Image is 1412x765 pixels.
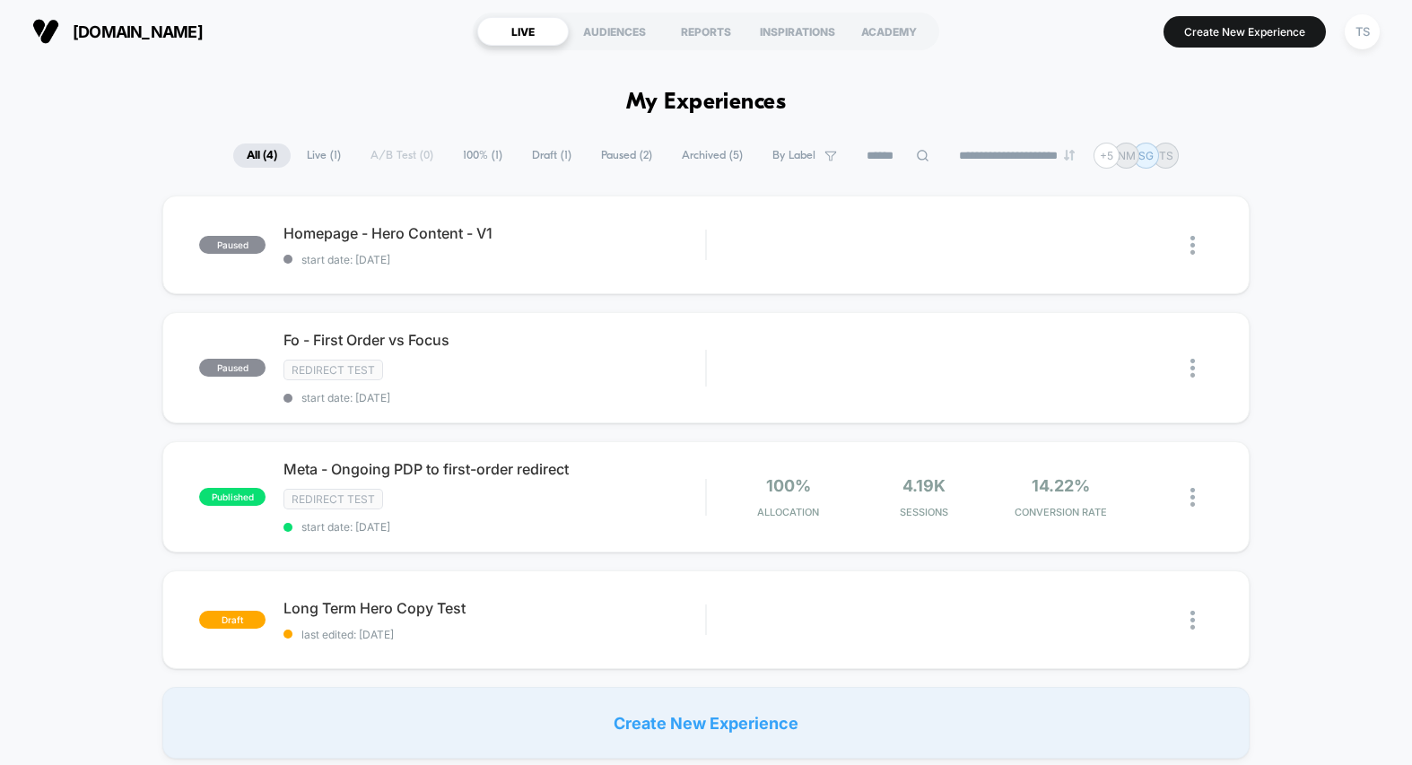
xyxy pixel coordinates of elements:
[1138,149,1154,162] p: SG
[199,611,266,629] span: draft
[1164,16,1326,48] button: Create New Experience
[283,599,705,617] span: Long Term Hero Copy Test
[199,359,266,377] span: paused
[233,143,291,168] span: All ( 4 )
[843,17,935,46] div: ACADEMY
[283,489,383,509] span: Redirect Test
[519,143,585,168] span: Draft ( 1 )
[752,17,843,46] div: INSPIRATIONS
[283,391,705,404] span: start date: [DATE]
[1190,488,1195,507] img: close
[293,143,354,168] span: Live ( 1 )
[660,17,752,46] div: REPORTS
[1345,14,1380,49] div: TS
[162,687,1250,759] div: Create New Experience
[626,90,787,116] h1: My Experiences
[1118,149,1136,162] p: NM
[1339,13,1385,50] button: TS
[283,331,705,349] span: Fo - First Order vs Focus
[861,506,989,518] span: Sessions
[27,17,208,46] button: [DOMAIN_NAME]
[766,476,811,495] span: 100%
[902,476,946,495] span: 4.19k
[477,17,569,46] div: LIVE
[283,360,383,380] span: Redirect Test
[588,143,666,168] span: Paused ( 2 )
[283,628,705,641] span: last edited: [DATE]
[1190,359,1195,378] img: close
[283,520,705,534] span: start date: [DATE]
[757,506,819,518] span: Allocation
[283,253,705,266] span: start date: [DATE]
[199,488,266,506] span: published
[283,224,705,242] span: Homepage - Hero Content - V1
[1190,611,1195,630] img: close
[1159,149,1173,162] p: TS
[997,506,1124,518] span: CONVERSION RATE
[1064,150,1075,161] img: end
[449,143,516,168] span: 100% ( 1 )
[569,17,660,46] div: AUDIENCES
[772,149,815,162] span: By Label
[73,22,203,41] span: [DOMAIN_NAME]
[32,18,59,45] img: Visually logo
[199,236,266,254] span: paused
[283,460,705,478] span: Meta - Ongoing PDP to first-order redirect
[1032,476,1090,495] span: 14.22%
[1094,143,1120,169] div: + 5
[668,143,756,168] span: Archived ( 5 )
[1190,236,1195,255] img: close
